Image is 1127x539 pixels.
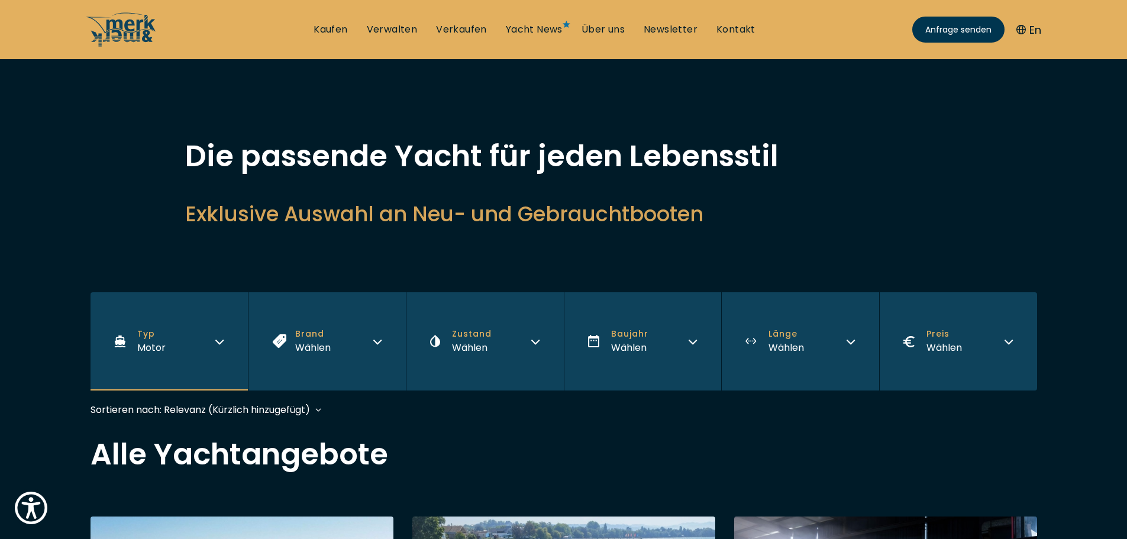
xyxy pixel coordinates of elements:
[721,292,879,390] button: LängeWählen
[91,292,248,390] button: TypMotor
[644,23,697,36] a: Newsletter
[185,199,942,228] h2: Exklusive Auswahl an Neu- und Gebrauchtbooten
[137,328,166,340] span: Typ
[1016,22,1041,38] button: En
[295,328,331,340] span: Brand
[611,340,648,355] div: Wählen
[611,328,648,340] span: Baujahr
[185,141,942,171] h1: Die passende Yacht für jeden Lebensstil
[406,292,564,390] button: ZustandWählen
[314,23,347,36] a: Kaufen
[452,340,492,355] div: Wählen
[925,24,992,36] span: Anfrage senden
[912,17,1005,43] a: Anfrage senden
[248,292,406,390] button: BrandWählen
[137,341,166,354] span: Motor
[436,23,487,36] a: Verkaufen
[582,23,625,36] a: Über uns
[926,328,962,340] span: Preis
[768,340,804,355] div: Wählen
[295,340,331,355] div: Wählen
[367,23,418,36] a: Verwalten
[716,23,755,36] a: Kontakt
[768,328,804,340] span: Länge
[91,402,310,417] div: Sortieren nach: Relevanz (Kürzlich hinzugefügt)
[12,489,50,527] button: Show Accessibility Preferences
[564,292,722,390] button: BaujahrWählen
[91,440,1037,469] h2: Alle Yachtangebote
[879,292,1037,390] button: PreisWählen
[506,23,563,36] a: Yacht News
[926,340,962,355] div: Wählen
[452,328,492,340] span: Zustand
